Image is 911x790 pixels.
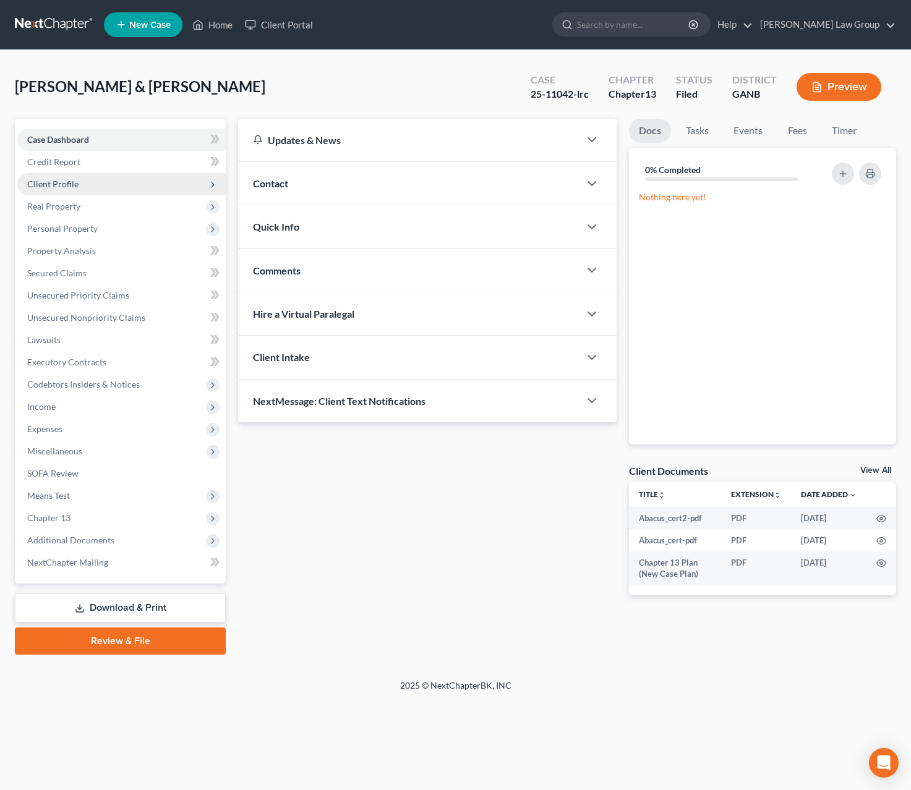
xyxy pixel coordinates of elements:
[15,627,226,655] a: Review & File
[721,529,791,551] td: PDF
[253,351,310,363] span: Client Intake
[27,268,87,278] span: Secured Claims
[577,13,690,36] input: Search by name...
[731,490,781,499] a: Extensionunfold_more
[253,265,301,276] span: Comments
[27,245,96,256] span: Property Analysis
[774,491,781,499] i: unfold_more
[27,156,80,167] span: Credit Report
[639,490,665,499] a: Titleunfold_more
[17,351,226,373] a: Executory Contracts
[531,73,589,87] div: Case
[27,201,80,211] span: Real Property
[27,223,98,234] span: Personal Property
[253,134,565,147] div: Updates & News
[15,77,265,95] span: [PERSON_NAME] & [PERSON_NAME]
[17,329,226,351] a: Lawsuits
[658,491,665,499] i: unfold_more
[27,290,129,300] span: Unsecured Priority Claims
[721,507,791,529] td: PDF
[676,87,712,101] div: Filed
[253,308,354,320] span: Hire a Virtual Paralegal
[629,507,721,529] td: Abacus_cert2-pdf
[27,312,145,323] span: Unsecured Nonpriority Claims
[239,14,319,36] a: Client Portal
[711,14,753,36] a: Help
[129,20,171,30] span: New Case
[17,551,226,574] a: NextChapter Mailing
[27,401,56,412] span: Income
[732,73,777,87] div: District
[17,462,226,485] a: SOFA Review
[639,191,886,203] p: Nothing here yet!
[777,119,817,143] a: Fees
[645,164,701,175] strong: 0% Completed
[791,551,866,585] td: [DATE]
[609,87,656,101] div: Chapter
[791,529,866,551] td: [DATE]
[103,679,808,702] div: 2025 © NextChapterBK, INC
[791,507,866,529] td: [DATE]
[17,151,226,173] a: Credit Report
[17,284,226,307] a: Unsecured Priority Claims
[27,490,70,501] span: Means Test
[27,423,62,434] span: Expenses
[676,119,719,143] a: Tasks
[860,466,891,475] a: View All
[869,748,899,778] div: Open Intercom Messenger
[531,87,589,101] div: 25-11042-lrc
[17,307,226,329] a: Unsecured Nonpriority Claims
[27,512,71,523] span: Chapter 13
[732,87,777,101] div: GANB
[724,119,772,143] a: Events
[17,129,226,151] a: Case Dashboard
[17,240,226,262] a: Property Analysis
[186,14,239,36] a: Home
[849,491,857,499] i: expand_more
[17,262,226,284] a: Secured Claims
[27,334,61,345] span: Lawsuits
[27,446,82,456] span: Miscellaneous
[15,593,226,622] a: Download & Print
[629,529,721,551] td: Abacus_cert-pdf
[629,119,671,143] a: Docs
[822,119,866,143] a: Timer
[645,88,656,100] span: 13
[27,134,89,145] span: Case Dashboard
[27,357,106,367] span: Executory Contracts
[629,551,721,585] td: Chapter 13 Plan (New Case Plan)
[27,535,114,545] span: Additional Documents
[253,221,299,232] span: Quick Info
[629,464,708,477] div: Client Documents
[676,73,712,87] div: Status
[27,379,140,389] span: Codebtors Insiders & Notices
[253,395,426,407] span: NextMessage: Client Text Notifications
[253,177,288,189] span: Contact
[27,179,79,189] span: Client Profile
[609,73,656,87] div: Chapter
[721,551,791,585] td: PDF
[801,490,857,499] a: Date Added expand_more
[27,468,79,478] span: SOFA Review
[797,73,881,101] button: Preview
[754,14,896,36] a: [PERSON_NAME] Law Group
[27,557,108,567] span: NextChapter Mailing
